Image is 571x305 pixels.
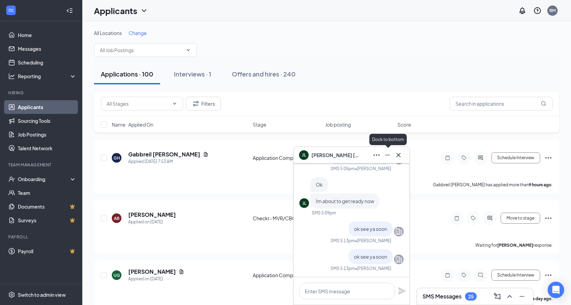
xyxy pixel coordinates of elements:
div: JL [302,200,306,206]
svg: Notifications [518,7,526,15]
svg: Cross [394,151,403,159]
span: • [PERSON_NAME] [355,266,391,271]
div: UG [114,272,120,278]
div: Team Management [8,162,75,168]
b: [PERSON_NAME] [497,243,533,248]
svg: Tag [460,155,468,161]
span: Im about to get ready now [316,198,374,204]
div: Application Completion [253,154,321,161]
div: Payroll [8,234,75,240]
div: Offers and hires · 240 [232,70,296,78]
input: All Job Postings [100,46,183,54]
button: Cross [393,150,404,161]
a: Home [18,28,76,42]
svg: Filter [192,99,200,108]
span: Name · Applied On [112,121,153,128]
svg: Note [443,272,452,278]
div: SMS 5:05pm [331,166,355,172]
span: • [PERSON_NAME] [355,238,391,244]
div: Applications · 100 [101,70,153,78]
svg: Ellipses [544,271,552,279]
svg: Collapse [66,7,73,14]
input: Search in applications [450,97,552,110]
a: SurveysCrown [18,213,76,227]
button: Schedule Interview [491,270,540,281]
a: Scheduling [18,56,76,69]
p: Waiting for response. [475,242,552,248]
b: a day ago [532,296,551,301]
svg: UserCheck [8,176,15,183]
span: Ok [316,181,323,188]
button: Ellipses [371,150,382,161]
a: Applicants [18,100,76,114]
span: • [PERSON_NAME] [355,166,391,172]
button: ComposeMessage [492,291,503,302]
div: SMS 5:09pm [312,210,336,216]
svg: Company [395,255,403,263]
button: Move to stage [501,213,540,224]
svg: Plane [398,287,406,295]
p: Gabbreil [PERSON_NAME] has applied more than . [433,182,552,188]
div: Reporting [18,73,77,80]
span: Job posting [325,121,351,128]
div: Interviews · 1 [174,70,211,78]
svg: ChevronDown [140,7,148,15]
h5: [PERSON_NAME] [128,211,176,219]
svg: Ellipses [544,154,552,162]
div: BM [549,8,556,13]
h5: Gabbreil [PERSON_NAME] [128,151,200,158]
div: 25 [468,294,474,300]
div: Hiring [8,90,75,96]
a: DocumentsCrown [18,200,76,213]
button: Minimize [516,291,527,302]
div: Dock to bottom [369,134,407,145]
span: Change [129,30,147,36]
a: Talent Network [18,141,76,155]
div: Checkr- MVR/CBC Run [253,215,321,222]
svg: Tag [460,272,468,278]
svg: Ellipses [372,151,381,159]
svg: Note [453,215,461,221]
a: PayrollCrown [18,244,76,258]
svg: ActiveChat [476,155,485,161]
svg: ChevronUp [505,292,514,301]
svg: Settings [8,291,15,298]
svg: Minimize [518,292,526,301]
h3: SMS Messages [423,293,462,300]
span: [PERSON_NAME] [PERSON_NAME] [311,151,359,159]
svg: ChevronDown [186,47,191,53]
svg: MagnifyingGlass [541,101,546,106]
span: ok see ya soon [354,226,387,232]
button: Schedule Interview [491,152,540,163]
svg: ComposeMessage [493,292,501,301]
span: Score [397,121,411,128]
div: Applied on [DATE] [128,219,176,225]
div: Open Intercom Messenger [548,282,564,298]
button: Filter Filters [186,97,221,110]
svg: Ellipses [544,214,552,222]
span: All Locations [94,30,122,36]
svg: ChevronDown [172,101,177,106]
div: Application Completion [253,272,321,279]
svg: Company [395,227,403,236]
div: Applied on [DATE] [128,275,184,282]
div: AB [114,215,119,221]
h5: [PERSON_NAME] [128,268,176,275]
svg: QuestionInfo [533,7,542,15]
svg: Note [443,155,452,161]
svg: Tag [469,215,477,221]
a: Sourcing Tools [18,114,76,128]
div: Onboarding [18,176,71,183]
div: SMS 5:13pm [331,238,355,244]
div: Switch to admin view [18,291,66,298]
svg: Analysis [8,73,15,80]
input: All Stages [107,100,169,107]
a: Job Postings [18,128,76,141]
svg: Document [203,152,209,157]
svg: ChatInactive [476,272,485,278]
h1: Applicants [94,5,137,16]
svg: WorkstreamLogo [8,7,14,14]
svg: ActiveChat [486,215,494,221]
span: ok see ya soon [354,254,387,260]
